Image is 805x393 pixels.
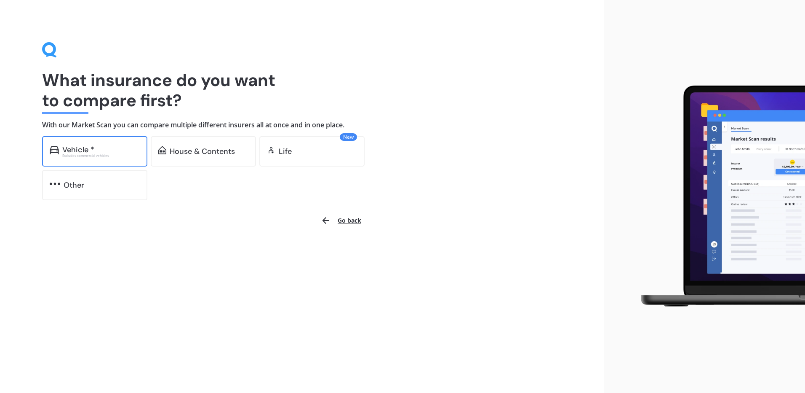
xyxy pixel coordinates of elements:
[50,146,59,154] img: car.f15378c7a67c060ca3f3.svg
[50,180,60,188] img: other.81dba5aafe580aa69f38.svg
[316,210,366,231] button: Go back
[64,181,84,189] div: Other
[158,146,166,154] img: home-and-contents.b802091223b8502ef2dd.svg
[340,133,357,141] span: New
[629,81,805,312] img: laptop.webp
[62,145,94,154] div: Vehicle *
[170,147,235,156] div: House & Contents
[42,70,562,110] h1: What insurance do you want to compare first?
[279,147,292,156] div: Life
[267,146,275,154] img: life.f720d6a2d7cdcd3ad642.svg
[62,154,140,157] div: Excludes commercial vehicles
[42,121,562,129] h4: With our Market Scan you can compare multiple different insurers all at once and in one place.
